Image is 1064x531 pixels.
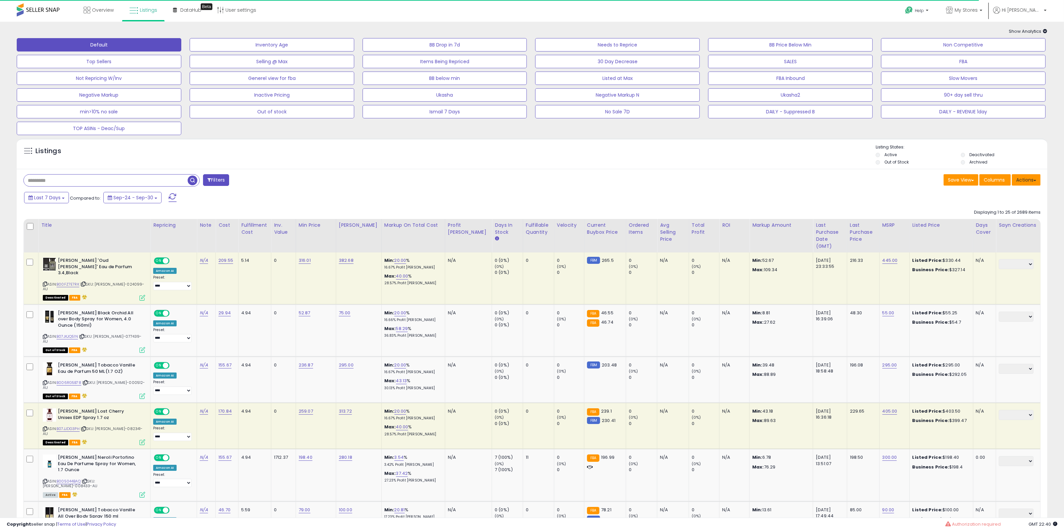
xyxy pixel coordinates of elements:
a: 58.29 [396,325,408,332]
div: 0 [274,257,291,263]
div: % [384,310,440,322]
div: N/A [722,257,744,263]
b: [PERSON_NAME] Black Orchid All over Body Spray for Women, 4.0 Ounce (150ml) [58,310,139,330]
span: Columns [984,177,1005,183]
div: 0 [692,257,719,263]
a: 209.55 [218,257,233,264]
small: (0%) [495,316,504,322]
div: 0 (0%) [495,375,523,381]
a: 37.42 [396,470,408,477]
b: Min: [384,408,394,414]
p: Listing States: [876,144,1047,150]
div: Amazon AI [153,268,177,274]
b: Min: [384,362,394,368]
button: Selling @ Max [190,55,354,68]
p: 8.81 [752,310,808,316]
b: Max: [384,378,396,384]
b: Business Price: [912,371,949,378]
button: Sep-24 - Sep-30 [103,192,162,203]
div: Current Buybox Price [587,222,623,236]
button: FBA Inbound [708,72,873,85]
div: 0 [629,270,657,276]
span: All listings that are currently out of stock and unavailable for purchase on Amazon [43,394,68,399]
img: 21lAE7OsBQL._SL40_.jpg [43,454,56,468]
span: Overview [92,7,114,13]
small: (0%) [629,264,638,269]
a: N/A [200,362,208,368]
button: Out of stock [190,105,354,118]
label: Deactivated [969,152,994,157]
div: Markup Amount [752,222,810,229]
div: N/A [976,362,991,368]
div: $295.00 [912,362,968,368]
button: Listed at Max [535,72,700,85]
div: 0 (0%) [495,322,523,328]
a: 100.00 [339,507,352,513]
a: Terms of Use [57,521,86,527]
label: Out of Stock [884,159,909,165]
strong: Min: [752,408,762,414]
p: 27.62 [752,319,808,325]
div: Velocity [557,222,581,229]
span: Listings [140,7,157,13]
span: OFF [169,363,179,368]
button: BB Price Below Min [708,38,873,51]
div: Total Profit [692,222,716,236]
div: 0 [629,375,657,381]
div: 5.14 [241,257,266,263]
span: | SKU: [PERSON_NAME]-000512-AU [43,380,145,390]
div: Avg Selling Price [660,222,686,243]
div: Profit [PERSON_NAME] [448,222,489,236]
div: Tooltip anchor [201,3,212,10]
strong: Min: [752,310,762,316]
small: FBA [587,310,599,317]
span: Last 7 Days [34,194,61,201]
p: 109.34 [752,267,808,273]
div: 0 [629,408,657,414]
p: 39.48 [752,362,808,368]
button: Last 7 Days [24,192,69,203]
div: [PERSON_NAME] [339,222,379,229]
strong: Min: [752,257,762,263]
div: 0 [274,408,291,414]
a: B005044BAQ [57,479,81,484]
div: $292.05 [912,371,968,378]
div: N/A [660,362,684,368]
b: Business Price: [912,267,949,273]
b: Max: [384,273,396,279]
a: 313.72 [339,408,352,415]
span: 46.55 [601,310,613,316]
a: N/A [200,507,208,513]
strong: Max: [752,319,764,325]
span: Show Analytics [1009,28,1047,34]
div: Amazon AI [153,373,177,379]
small: (0%) [629,368,638,374]
i: Get Help [905,6,913,14]
a: 295.00 [339,362,354,368]
button: FBA [881,55,1046,68]
p: 88.89 [752,371,808,378]
b: [PERSON_NAME] Lost Cherry Unisex EDP Spray 1.7 oz [58,408,139,422]
button: Not Repricing W/Inv [17,72,181,85]
p: 16.67% Profit [PERSON_NAME] [384,265,440,270]
span: ON [155,258,163,264]
div: Inv. value [274,222,293,236]
a: Help [900,1,935,22]
b: Listed Price: [912,362,943,368]
img: 41oYcJIzYnL._SL40_.jpg [43,257,56,271]
div: 0 [629,257,657,263]
th: CSV column name: cust_attr_1_MSRP [879,219,909,252]
p: 30.13% Profit [PERSON_NAME] [384,386,440,391]
a: 280.18 [339,454,352,461]
button: Columns [979,174,1011,186]
b: Min: [384,257,394,263]
div: 0 (0%) [495,362,523,368]
div: Repricing [153,222,194,229]
small: (0%) [692,316,701,322]
a: 295.00 [882,362,897,368]
div: Note [200,222,213,229]
div: N/A [976,257,991,263]
b: Max: [384,325,396,332]
span: Sep-24 - Sep-30 [113,194,153,201]
div: % [384,408,440,421]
